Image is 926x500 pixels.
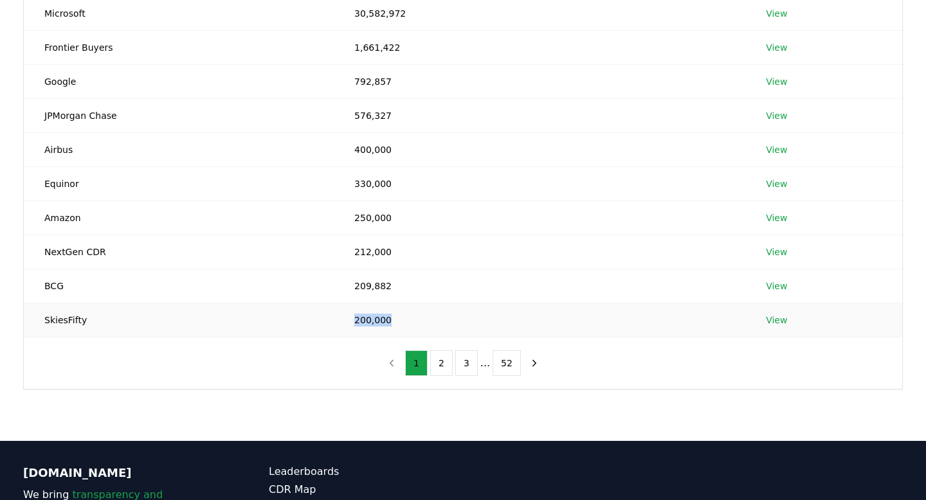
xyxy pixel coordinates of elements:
[334,303,745,337] td: 200,000
[334,166,745,201] td: 330,000
[334,30,745,64] td: 1,661,422
[24,201,334,235] td: Amazon
[766,177,787,190] a: View
[405,350,428,376] button: 1
[334,201,745,235] td: 250,000
[24,303,334,337] td: SkiesFifty
[269,482,463,497] a: CDR Map
[24,235,334,269] td: NextGen CDR
[766,314,787,326] a: View
[24,64,334,98] td: Google
[334,64,745,98] td: 792,857
[23,464,217,482] p: [DOMAIN_NAME]
[334,269,745,303] td: 209,882
[24,132,334,166] td: Airbus
[480,355,490,371] li: ...
[523,350,545,376] button: next page
[766,75,787,88] a: View
[334,132,745,166] td: 400,000
[24,30,334,64] td: Frontier Buyers
[766,109,787,122] a: View
[334,98,745,132] td: 576,327
[334,235,745,269] td: 212,000
[766,143,787,156] a: View
[766,280,787,292] a: View
[766,7,787,20] a: View
[24,269,334,303] td: BCG
[766,41,787,54] a: View
[455,350,478,376] button: 3
[430,350,453,376] button: 2
[24,166,334,201] td: Equinor
[269,464,463,479] a: Leaderboards
[24,98,334,132] td: JPMorgan Chase
[766,211,787,224] a: View
[766,246,787,258] a: View
[493,350,521,376] button: 52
